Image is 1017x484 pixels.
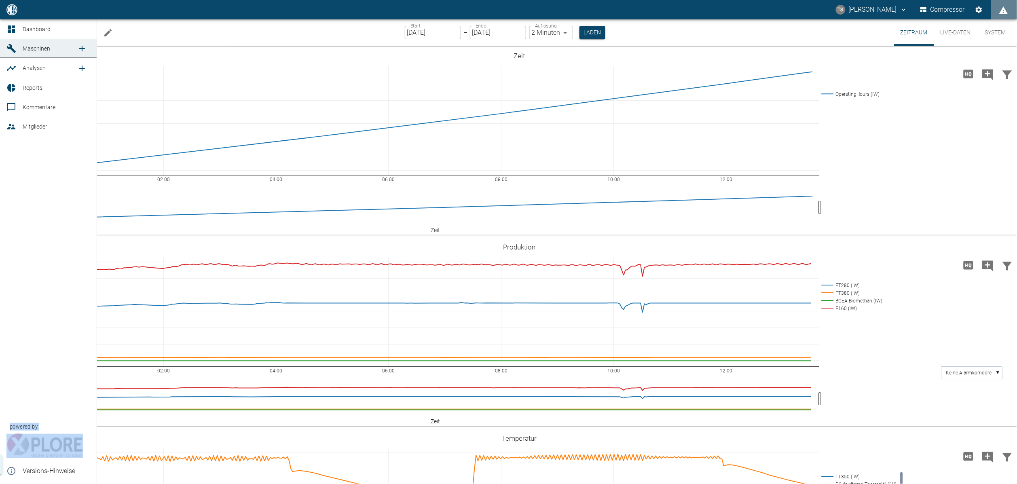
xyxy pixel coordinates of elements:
[6,4,18,15] img: logo
[978,63,998,85] button: Kommentar hinzufügen
[946,370,992,376] text: Keine Alarmkorridore
[10,423,38,431] span: powered by
[529,26,573,39] div: 2 Minuten
[579,26,605,39] button: Laden
[23,123,47,130] span: Mitglieder
[6,434,83,458] img: Xplore Logo
[74,60,90,76] a: new /analyses/list/0
[894,19,934,46] button: Zeitraum
[100,25,116,41] button: Machine bearbeiten
[972,2,986,17] button: Einstellungen
[998,63,1017,85] button: Daten filtern
[23,45,50,52] span: Maschinen
[463,28,467,37] p: –
[410,22,421,29] label: Start
[23,26,51,32] span: Dashboard
[835,2,909,17] button: timo.streitbuerger@arcanum-energy.de
[978,446,998,467] button: Kommentar hinzufügen
[977,19,1014,46] button: System
[74,40,90,57] a: new /machines
[959,261,978,268] span: Hohe Auflösung
[470,26,526,39] input: DD.MM.YYYY
[934,19,977,46] button: Live-Daten
[476,22,486,29] label: Ende
[959,70,978,77] span: Hohe Auflösung
[998,255,1017,276] button: Daten filtern
[405,26,461,39] input: DD.MM.YYYY
[998,446,1017,467] button: Daten filtern
[535,22,557,29] label: Auflösung
[959,452,978,460] span: Hohe Auflösung
[978,255,998,276] button: Kommentar hinzufügen
[23,65,46,71] span: Analysen
[23,85,42,91] span: Reports
[23,104,55,110] span: Kommentare
[836,5,846,15] div: TS
[919,2,967,17] button: Compressor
